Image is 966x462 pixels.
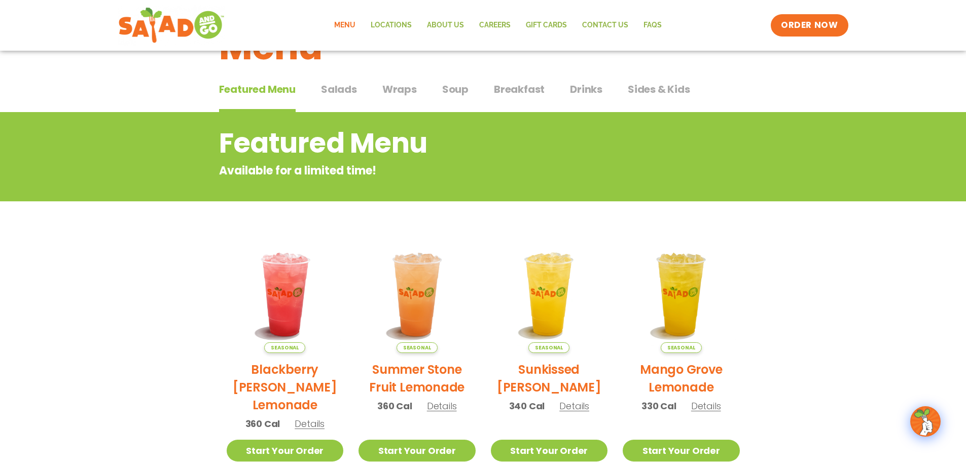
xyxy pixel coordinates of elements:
h2: Mango Grove Lemonade [623,361,740,396]
span: 330 Cal [641,399,676,413]
span: Soup [442,82,469,97]
div: Tabbed content [219,78,747,113]
span: Seasonal [264,342,305,353]
a: Start Your Order [227,440,344,461]
img: Product photo for Mango Grove Lemonade [623,236,740,353]
span: Details [559,400,589,412]
span: Details [295,417,325,430]
span: Sides & Kids [628,82,690,97]
span: Seasonal [661,342,702,353]
h2: Featured Menu [219,123,666,164]
p: Available for a limited time! [219,162,666,179]
span: Breakfast [494,82,545,97]
img: Product photo for Sunkissed Yuzu Lemonade [491,236,608,353]
span: 340 Cal [509,399,545,413]
span: Seasonal [397,342,438,353]
a: About Us [419,14,472,37]
span: Wraps [382,82,417,97]
span: ORDER NOW [781,19,838,31]
h2: Summer Stone Fruit Lemonade [359,361,476,396]
a: Contact Us [575,14,636,37]
span: 360 Cal [377,399,412,413]
span: Drinks [570,82,602,97]
a: Careers [472,14,518,37]
a: Start Your Order [491,440,608,461]
a: Menu [327,14,363,37]
a: GIFT CARDS [518,14,575,37]
span: Details [427,400,457,412]
h2: Blackberry [PERSON_NAME] Lemonade [227,361,344,414]
a: Start Your Order [359,440,476,461]
span: Seasonal [528,342,569,353]
span: 360 Cal [245,417,280,431]
span: Details [691,400,721,412]
a: Locations [363,14,419,37]
img: wpChatIcon [911,407,940,436]
h2: Sunkissed [PERSON_NAME] [491,361,608,396]
img: Product photo for Summer Stone Fruit Lemonade [359,236,476,353]
span: Featured Menu [219,82,296,97]
a: Start Your Order [623,440,740,461]
a: ORDER NOW [771,14,848,37]
span: Salads [321,82,357,97]
a: FAQs [636,14,669,37]
img: new-SAG-logo-768×292 [118,5,225,46]
nav: Menu [327,14,669,37]
img: Product photo for Blackberry Bramble Lemonade [227,236,344,353]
